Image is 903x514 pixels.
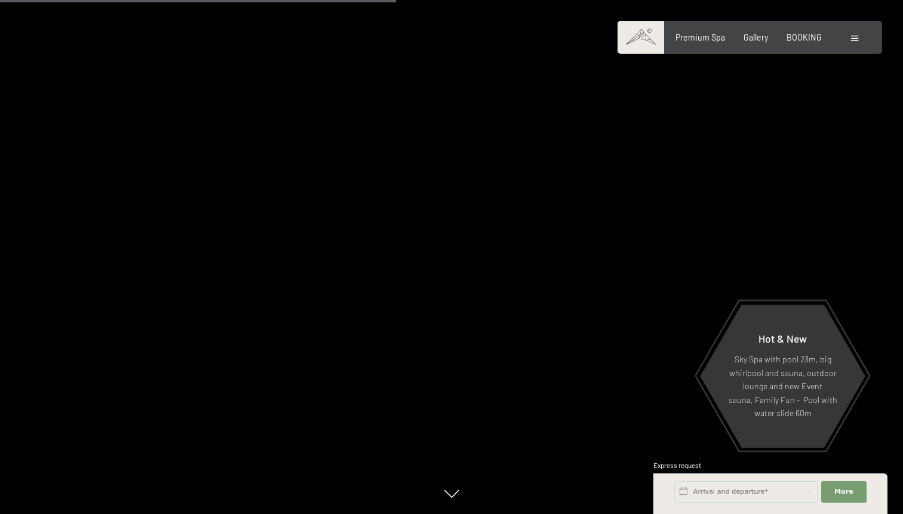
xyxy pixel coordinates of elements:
[758,332,807,345] span: Hot & New
[834,487,853,497] span: More
[653,461,701,469] span: Express request
[821,481,867,503] button: More
[726,353,840,420] p: Sky Spa with pool 23m, big whirlpool and sauna, outdoor lounge and new Event sauna, Family Fun - ...
[744,32,768,42] a: Gallery
[699,304,866,448] a: Hot & New Sky Spa with pool 23m, big whirlpool and sauna, outdoor lounge and new Event sauna, Fam...
[675,32,725,42] a: Premium Spa
[787,32,822,42] a: BOOKING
